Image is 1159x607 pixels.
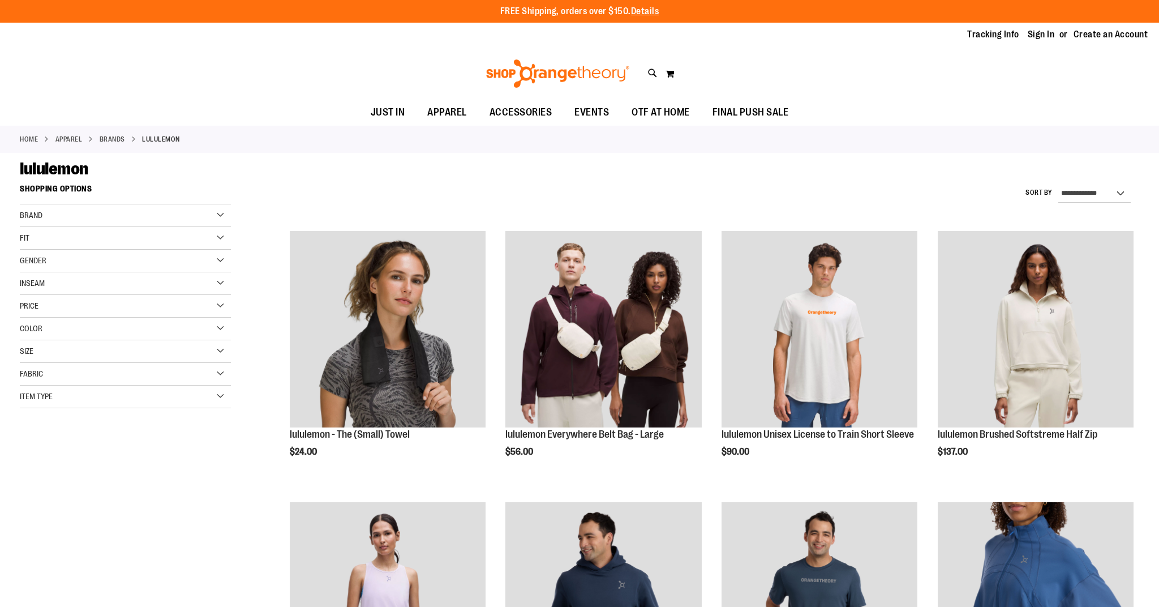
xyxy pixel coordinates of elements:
a: lululemon Brushed Softstreme Half Zip [938,231,1134,429]
div: product [932,225,1139,486]
div: Fit [20,227,231,250]
strong: Shopping Options [20,179,231,204]
span: Inseam [20,279,45,288]
img: Shop Orangetheory [484,59,631,88]
div: Color [20,318,231,340]
a: lululemon - The (Small) Towel [290,231,486,429]
span: lululemon [20,159,88,178]
a: lululemon Everywhere Belt Bag - Large [505,429,664,440]
span: Brand [20,211,42,220]
a: Create an Account [1074,28,1148,41]
span: FINAL PUSH SALE [712,100,789,125]
span: EVENTS [574,100,609,125]
div: Price [20,295,231,318]
span: Fit [20,233,29,242]
span: Gender [20,256,46,265]
span: Fabric [20,369,43,378]
div: Brand [20,204,231,227]
div: product [716,225,923,486]
label: Sort By [1025,188,1053,198]
span: $56.00 [505,447,535,457]
span: OTF AT HOME [632,100,690,125]
span: Size [20,347,33,356]
a: Sign In [1028,28,1055,41]
span: $137.00 [938,447,969,457]
img: lululemon Brushed Softstreme Half Zip [938,231,1134,427]
a: APPAREL [55,134,83,144]
div: Inseam [20,272,231,295]
a: FINAL PUSH SALE [701,100,800,126]
img: lululemon Unisex License to Train Short Sleeve [722,231,917,427]
p: FREE Shipping, orders over $150. [500,5,659,18]
span: APPAREL [427,100,467,125]
a: EVENTS [563,100,620,126]
a: Home [20,134,38,144]
a: lululemon Everywhere Belt Bag - Large [505,231,701,429]
a: BRANDS [100,134,125,144]
div: Size [20,340,231,363]
a: APPAREL [416,100,478,125]
div: Fabric [20,363,231,386]
a: lululemon Unisex License to Train Short Sleeve [722,231,917,429]
a: JUST IN [359,100,417,126]
span: Color [20,324,42,333]
a: lululemon Unisex License to Train Short Sleeve [722,429,914,440]
div: product [500,225,707,486]
a: OTF AT HOME [620,100,701,126]
img: lululemon - The (Small) Towel [290,231,486,427]
div: Gender [20,250,231,272]
span: $24.00 [290,447,319,457]
a: ACCESSORIES [478,100,564,126]
img: lululemon Everywhere Belt Bag - Large [505,231,701,427]
span: ACCESSORIES [490,100,552,125]
div: Item Type [20,386,231,408]
span: JUST IN [371,100,405,125]
span: Price [20,301,38,310]
span: $90.00 [722,447,751,457]
span: Item Type [20,392,53,401]
div: product [284,225,491,486]
a: Tracking Info [967,28,1019,41]
a: lululemon Brushed Softstreme Half Zip [938,429,1097,440]
strong: lululemon [142,134,180,144]
a: lululemon - The (Small) Towel [290,429,410,440]
a: Details [631,6,659,16]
